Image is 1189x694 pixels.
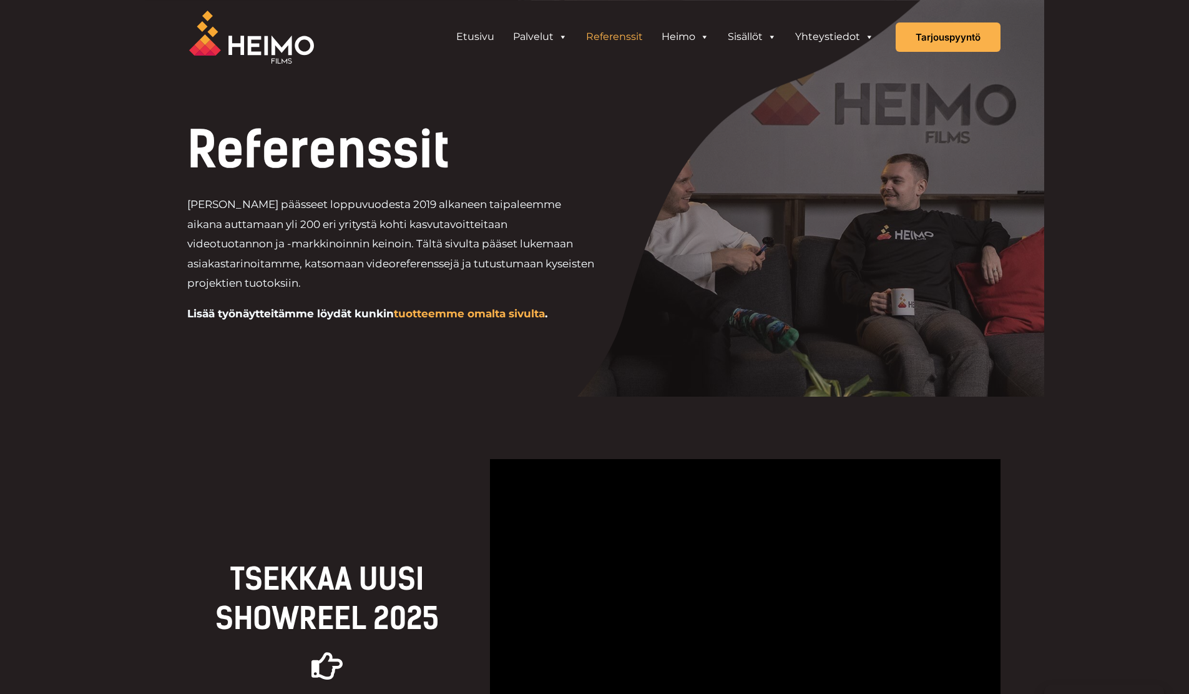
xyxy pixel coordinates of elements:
a: Tarjouspyyntö [896,22,1001,52]
a: Referenssit [577,24,652,49]
h2: TSEKKAA UUSI Showreel 2025 [189,560,465,638]
b: Lisää työnäytteitämme löydät kunkin . [187,307,547,320]
a: Heimo [652,24,718,49]
h1: Referenssit [187,125,680,175]
a: Etusivu [447,24,504,49]
a: Palvelut [504,24,577,49]
p: [PERSON_NAME] päässeet loppuvuodesta 2019 alkaneen taipaleemme aikana auttamaan yli 200 eri yrity... [187,195,595,294]
a: Sisällöt [718,24,786,49]
a: tuotteemme omalta sivulta [394,307,545,320]
a: Yhteystiedot [786,24,883,49]
img: Heimo Filmsin logo [189,11,314,64]
aside: Header Widget 1 [441,24,889,49]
